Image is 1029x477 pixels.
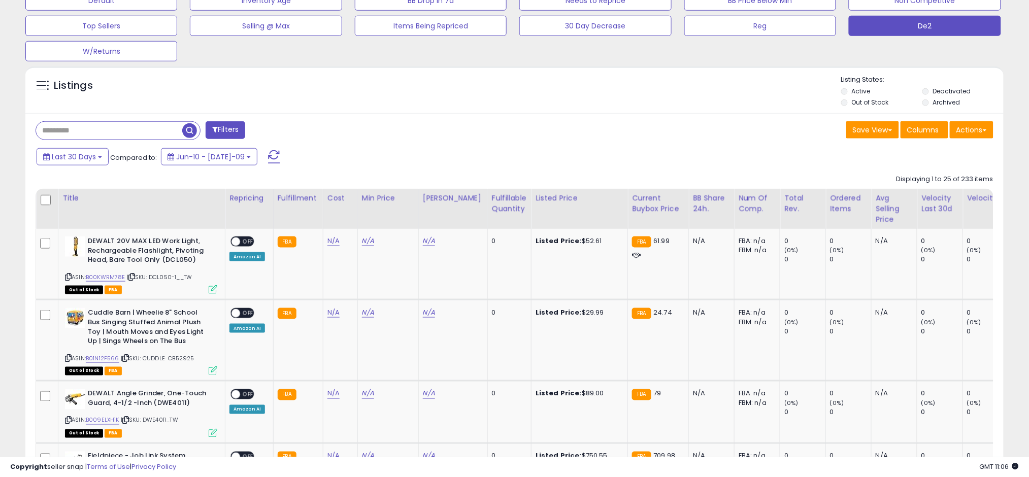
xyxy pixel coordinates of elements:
div: FBA: n/a [739,389,772,398]
span: All listings that are currently out of stock and unavailable for purchase on Amazon [65,286,103,294]
div: Avg Selling Price [876,193,913,225]
b: DEWALT 20V MAX LED Work Light, Rechargeable Flashlight, Pivoting Head, Bare Tool Only (DCL050) [88,236,211,267]
div: ASIN: [65,308,217,374]
small: (0%) [830,399,844,407]
div: FBA: n/a [739,308,772,317]
span: Last 30 Days [52,152,96,162]
a: B01N12F566 [86,354,119,363]
div: 0 [492,236,523,246]
a: B009ELXH1K [86,416,119,425]
small: (0%) [830,318,844,326]
div: 0 [492,308,523,317]
div: N/A [876,389,909,398]
a: N/A [362,389,374,399]
div: Amazon AI [229,405,265,414]
a: N/A [327,389,340,399]
button: Top Sellers [25,16,177,36]
div: Amazon AI [229,324,265,333]
span: OFF [240,390,256,399]
button: W/Returns [25,41,177,61]
div: FBM: n/a [739,399,772,408]
span: | SKU: DWE4011_TW [121,416,178,424]
div: 0 [830,389,871,398]
img: 41jZ9S6bsSL._SL40_.jpg [65,389,85,410]
button: Save View [846,121,899,139]
div: Current Buybox Price [632,193,684,214]
div: 0 [967,408,1008,417]
div: Amazon AI [229,252,265,261]
a: B00KWRM78E [86,273,125,282]
span: OFF [240,237,256,246]
div: 0 [492,389,523,398]
div: Fulfillable Quantity [492,193,527,214]
div: Num of Comp. [739,193,776,214]
div: ASIN: [65,389,217,436]
div: Listed Price [536,193,623,203]
div: seller snap | | [10,462,176,472]
small: (0%) [967,399,981,407]
a: N/A [423,389,435,399]
span: Compared to: [110,153,157,162]
span: 61.99 [654,236,670,246]
div: N/A [876,236,909,246]
div: 0 [921,255,962,264]
a: Privacy Policy [131,462,176,471]
small: (0%) [784,246,799,254]
div: N/A [693,389,726,398]
div: 0 [784,255,825,264]
a: N/A [423,236,435,246]
div: Title [62,193,221,203]
div: FBM: n/a [739,318,772,327]
img: 41jMtB-f4UL._SL40_.jpg [65,308,85,328]
div: Displaying 1 to 25 of 233 items [897,175,993,184]
div: FBM: n/a [739,246,772,255]
div: [PERSON_NAME] [423,193,483,203]
span: FBA [105,429,122,438]
div: 0 [921,308,962,317]
div: $89.00 [536,389,620,398]
span: FBA [105,367,122,376]
a: N/A [362,308,374,318]
img: 31WAcC+O8JL._SL40_.jpg [65,236,85,257]
b: Listed Price: [536,308,582,317]
div: Cost [327,193,353,203]
div: Fulfillment [278,193,319,203]
button: De2 [849,16,1001,36]
div: 0 [967,236,1008,246]
small: (0%) [921,246,936,254]
div: 0 [784,308,825,317]
div: 0 [784,389,825,398]
b: Cuddle Barn | Wheelie 8" School Bus Singing Stuffed Animal Plush Toy | Mouth Moves and Eyes Light... [88,308,211,348]
button: Actions [950,121,993,139]
h5: Listings [54,79,93,93]
div: 0 [784,408,825,417]
a: Terms of Use [87,462,130,471]
div: 0 [967,255,1008,264]
div: FBA: n/a [739,236,772,246]
button: Filters [206,121,245,139]
small: (0%) [784,399,799,407]
div: Velocity [967,193,1004,203]
button: Last 30 Days [37,148,109,165]
span: | SKU: CUDDLE-CB52925 [121,354,194,362]
div: 0 [967,389,1008,398]
a: N/A [327,308,340,318]
div: 0 [784,236,825,246]
span: OFF [240,309,256,318]
div: 0 [921,327,962,336]
div: N/A [693,236,726,246]
b: DEWALT Angle Grinder, One-Touch Guard, 4-1/2 -Inch (DWE4011) [88,389,211,411]
button: Items Being Repriced [355,16,507,36]
label: Active [852,87,871,95]
a: N/A [327,236,340,246]
small: (0%) [830,246,844,254]
div: 0 [967,327,1008,336]
span: | SKU: DCL050-1__TW [127,273,192,281]
small: FBA [278,308,296,319]
span: All listings that are currently out of stock and unavailable for purchase on Amazon [65,429,103,438]
span: 79 [654,389,661,398]
div: Ordered Items [830,193,867,214]
span: All listings that are currently out of stock and unavailable for purchase on Amazon [65,367,103,376]
div: $29.99 [536,308,620,317]
div: 0 [921,408,962,417]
